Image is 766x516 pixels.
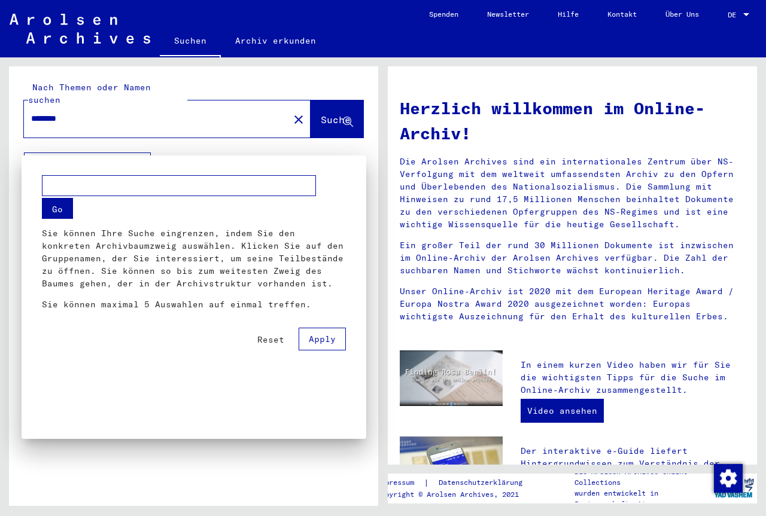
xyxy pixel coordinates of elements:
[42,227,346,290] p: Sie können Ihre Suche eingrenzen, indem Sie den konkreten Archivbaumzweig auswählen. Klicken Sie ...
[248,329,294,350] button: Reset
[42,198,73,219] button: Go
[42,298,346,311] p: Sie können maximal 5 Auswahlen auf einmal treffen.
[299,328,346,350] button: Apply
[257,334,284,345] span: Reset
[714,464,743,493] img: Zustimmung ändern
[309,334,336,344] span: Apply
